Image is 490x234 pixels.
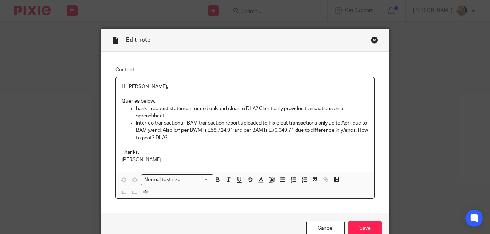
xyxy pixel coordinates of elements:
[122,156,368,163] p: [PERSON_NAME]
[141,174,213,185] div: Search for option
[136,105,368,120] p: bank - request statement or no bank and clear to DLA? Client only provides transactions on a spre...
[183,176,209,184] input: Search for option
[115,66,375,73] label: Content
[143,176,182,184] span: Normal text size
[122,98,368,105] p: Queries below:
[136,120,368,141] p: Inter-co transactions - BAM transaction report uploaded to Pixie but transactions only up to Apri...
[371,36,378,44] div: Close this dialog window
[126,37,150,43] span: Edit note
[122,83,368,90] p: Hi [PERSON_NAME],
[122,149,368,156] p: Thanks,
